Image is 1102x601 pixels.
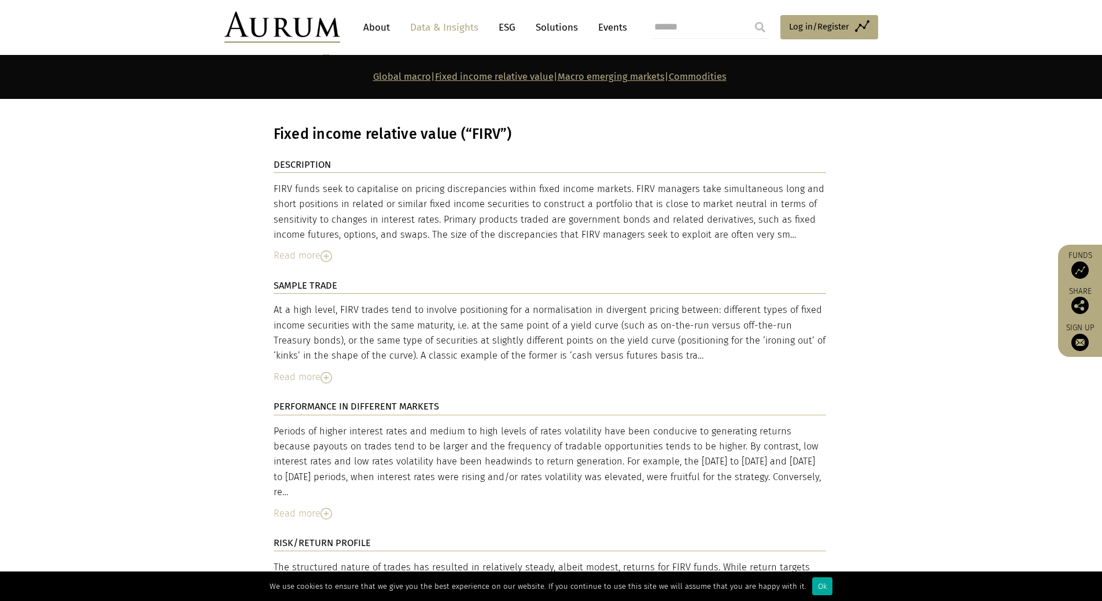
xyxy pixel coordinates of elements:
[320,372,332,384] img: Read More
[1064,250,1096,279] a: Funds
[1071,334,1089,351] img: Sign up to our newsletter
[274,401,439,412] strong: PERFORMANCE IN DIFFERENT MARKETS
[373,71,431,82] a: Global macro
[274,303,826,364] div: At a high level, FIRV trades tend to involve positioning for a normalisation in divergent pricing...
[404,17,484,38] a: Data & Insights
[274,159,331,170] strong: DESCRIPTION
[274,424,826,500] div: Periods of higher interest rates and medium to high levels of rates volatility have been conduciv...
[274,280,337,291] strong: SAMPLE TRADE
[669,71,727,82] a: Commodities
[274,126,826,143] h3: Fixed income relative value (“FIRV”)
[530,17,584,38] a: Solutions
[558,71,665,82] a: Macro emerging markets
[789,20,849,34] span: Log in/Register
[224,12,340,43] img: Aurum
[357,17,396,38] a: About
[373,71,727,82] strong: | | |
[435,71,554,82] a: Fixed income relative value
[780,15,878,39] a: Log in/Register
[592,17,627,38] a: Events
[274,506,826,521] div: Read more
[1064,287,1096,314] div: Share
[812,577,832,595] div: Ok
[274,248,826,263] div: Read more
[1064,323,1096,351] a: Sign up
[1071,297,1089,314] img: Share this post
[493,17,521,38] a: ESG
[274,537,371,548] strong: RISK/RETURN PROFILE
[320,508,332,519] img: Read More
[1071,261,1089,279] img: Access Funds
[320,250,332,262] img: Read More
[274,182,826,243] div: FIRV funds seek to capitalise on pricing discrepancies within fixed income markets. FIRV managers...
[274,370,826,385] div: Read more
[749,16,772,39] input: Submit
